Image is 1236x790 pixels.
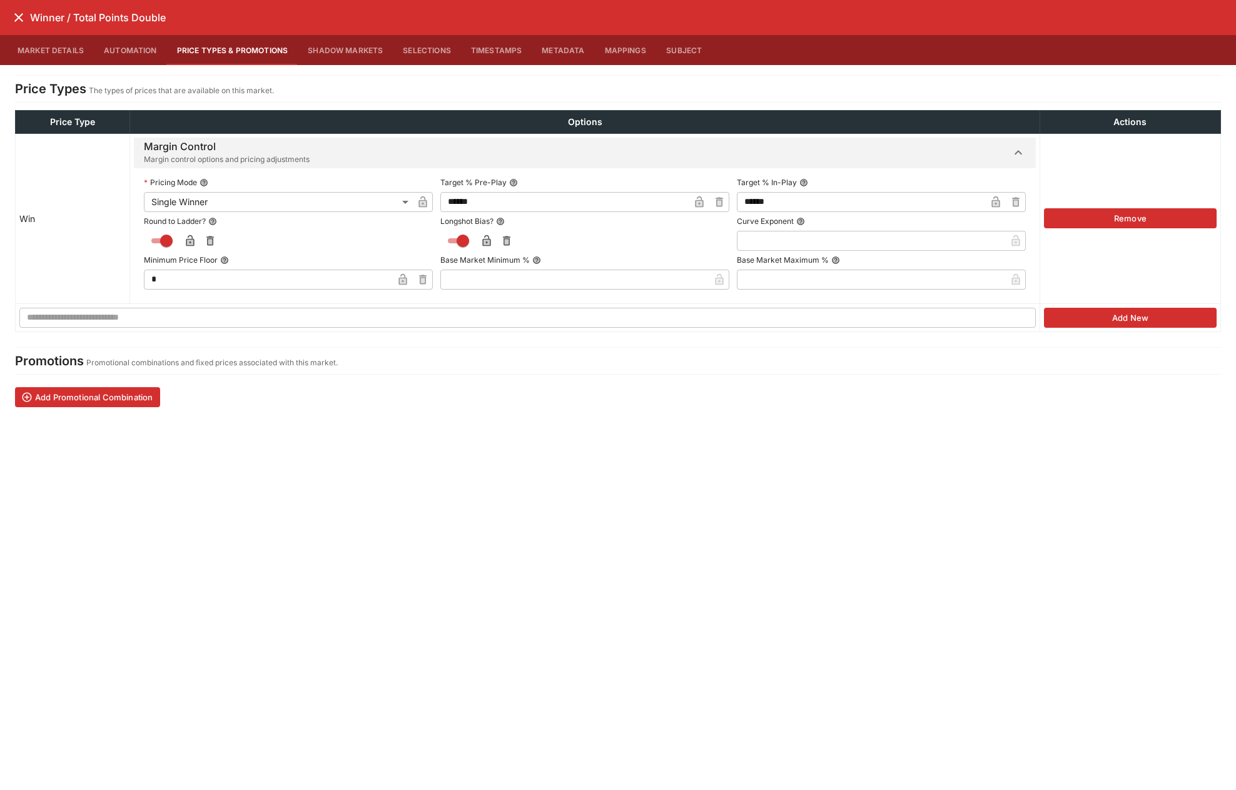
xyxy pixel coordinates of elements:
[1044,208,1217,228] button: Remove
[595,35,656,65] button: Mappings
[461,35,532,65] button: Timestamps
[1040,111,1220,134] th: Actions
[440,216,494,226] p: Longshot Bias?
[532,35,594,65] button: Metadata
[144,177,197,188] p: Pricing Mode
[94,35,167,65] button: Automation
[799,178,808,187] button: Target % In-Play
[16,134,130,304] td: Win
[134,138,1036,168] button: Margin Control Margin control options and pricing adjustments
[208,217,217,226] button: Round to Ladder?
[167,35,298,65] button: Price Types & Promotions
[393,35,461,65] button: Selections
[8,35,94,65] button: Market Details
[89,84,274,97] p: The types of prices that are available on this market.
[200,178,208,187] button: Pricing Mode
[8,6,30,29] button: close
[30,11,166,24] h6: Winner / Total Points Double
[440,177,507,188] p: Target % Pre-Play
[130,111,1040,134] th: Options
[737,177,797,188] p: Target % In-Play
[15,81,86,97] h4: Price Types
[532,256,541,265] button: Base Market Minimum %
[1044,308,1217,328] button: Add New
[298,35,393,65] button: Shadow Markets
[737,216,794,226] p: Curve Exponent
[496,217,505,226] button: Longshot Bias?
[86,357,338,369] p: Promotional combinations and fixed prices associated with this market.
[144,255,218,265] p: Minimum Price Floor
[656,35,712,65] button: Subject
[15,387,160,407] button: Add Promotional Combination
[796,217,805,226] button: Curve Exponent
[440,255,530,265] p: Base Market Minimum %
[509,178,518,187] button: Target % Pre-Play
[16,111,130,134] th: Price Type
[831,256,840,265] button: Base Market Maximum %
[144,140,310,153] h6: Margin Control
[15,353,84,369] h4: Promotions
[737,255,829,265] p: Base Market Maximum %
[144,192,413,212] div: Single Winner
[144,153,310,166] span: Margin control options and pricing adjustments
[144,216,206,226] p: Round to Ladder?
[220,256,229,265] button: Minimum Price Floor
